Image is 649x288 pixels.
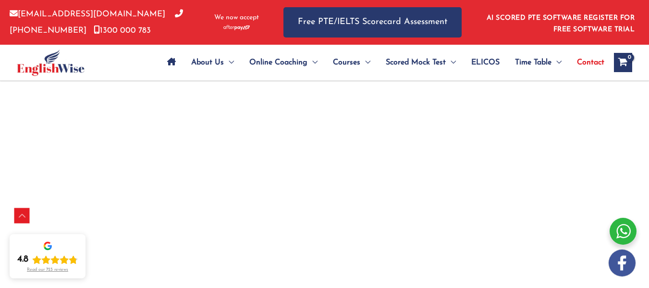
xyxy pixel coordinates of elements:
img: cropped-ew-logo [17,50,85,76]
a: Online CoachingMenu Toggle [242,46,325,79]
span: About Us [191,46,224,79]
span: ELICOS [471,46,500,79]
a: Contact [569,46,604,79]
a: [EMAIL_ADDRESS][DOMAIN_NAME] [10,10,165,18]
span: Menu Toggle [360,46,370,79]
a: About UsMenu Toggle [184,46,242,79]
a: CoursesMenu Toggle [325,46,378,79]
a: View Shopping Cart, empty [614,53,632,72]
aside: Header Widget 1 [481,7,639,38]
span: Contact [577,46,604,79]
a: Free PTE/IELTS Scorecard Assessment [283,7,462,38]
img: Afterpay-Logo [223,25,250,30]
span: Menu Toggle [446,46,456,79]
img: white-facebook.png [609,250,636,276]
div: Rating: 4.8 out of 5 [17,254,78,265]
div: 4.8 [17,254,28,265]
a: 1300 000 783 [94,26,151,35]
div: Read our 723 reviews [27,267,68,273]
a: [PHONE_NUMBER] [10,10,183,34]
a: Time TableMenu Toggle [507,46,569,79]
span: Online Coaching [249,46,307,79]
span: Menu Toggle [551,46,562,79]
a: AI SCORED PTE SOFTWARE REGISTER FOR FREE SOFTWARE TRIAL [487,14,635,33]
a: ELICOS [464,46,507,79]
span: Menu Toggle [224,46,234,79]
span: Time Table [515,46,551,79]
span: Courses [333,46,360,79]
span: Scored Mock Test [386,46,446,79]
span: Menu Toggle [307,46,318,79]
span: We now accept [214,13,259,23]
a: Scored Mock TestMenu Toggle [378,46,464,79]
nav: Site Navigation: Main Menu [159,46,604,79]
